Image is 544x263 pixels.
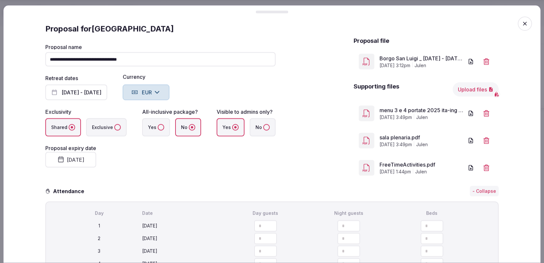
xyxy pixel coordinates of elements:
[263,124,270,131] button: No
[380,63,410,69] span: [DATE] 3:12pm
[380,55,464,63] a: Borgo San Luigi _ [DATE] - [DATE].pdf
[123,74,169,79] label: Currency
[142,248,223,255] div: [DATE]
[142,118,170,136] label: Yes
[86,118,127,136] label: Exclusive
[380,169,411,175] span: [DATE] 1:44pm
[453,82,499,97] button: Upload files
[354,37,389,45] h2: Proposal file
[45,145,96,151] label: Proposal expiry date
[45,152,96,167] button: [DATE]
[142,109,198,115] label: All-inclusive package?
[45,109,71,115] label: Exclusivity
[189,124,195,131] button: No
[308,210,389,216] div: Night guests
[142,223,223,229] div: [DATE]
[59,248,140,255] div: 3
[250,118,276,136] label: No
[45,44,276,50] label: Proposal name
[217,118,244,136] label: Yes
[59,235,140,242] div: 2
[45,24,499,34] div: Proposal for [GEOGRAPHIC_DATA]
[59,223,140,229] div: 1
[45,75,78,81] label: Retreat dates
[380,107,464,114] a: menu 3 e 4 portate 2025 ita-ing .pdf
[470,186,499,196] button: - Collapse
[225,210,306,216] div: Day guests
[232,124,239,131] button: Yes
[69,124,75,131] button: Shared
[142,210,223,216] div: Date
[59,210,140,216] div: Day
[380,161,464,169] a: FreeTimeActivities.pdf
[416,114,428,121] span: julen
[142,235,223,242] div: [DATE]
[391,210,472,216] div: Beds
[114,124,121,131] button: Exclusive
[158,124,164,131] button: Yes
[123,85,169,100] button: EUR
[380,134,464,142] a: sala plenaria.pdf
[175,118,201,136] label: No
[415,169,427,175] span: julen
[380,142,412,148] span: [DATE] 3:49pm
[45,118,81,136] label: Shared
[51,187,89,195] h3: Attendance
[414,63,426,69] span: julen
[416,142,428,148] span: julen
[354,82,399,97] h2: Supporting files
[45,85,107,100] button: [DATE] - [DATE]
[217,109,273,115] label: Visible to admins only?
[380,114,412,121] span: [DATE] 3:49pm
